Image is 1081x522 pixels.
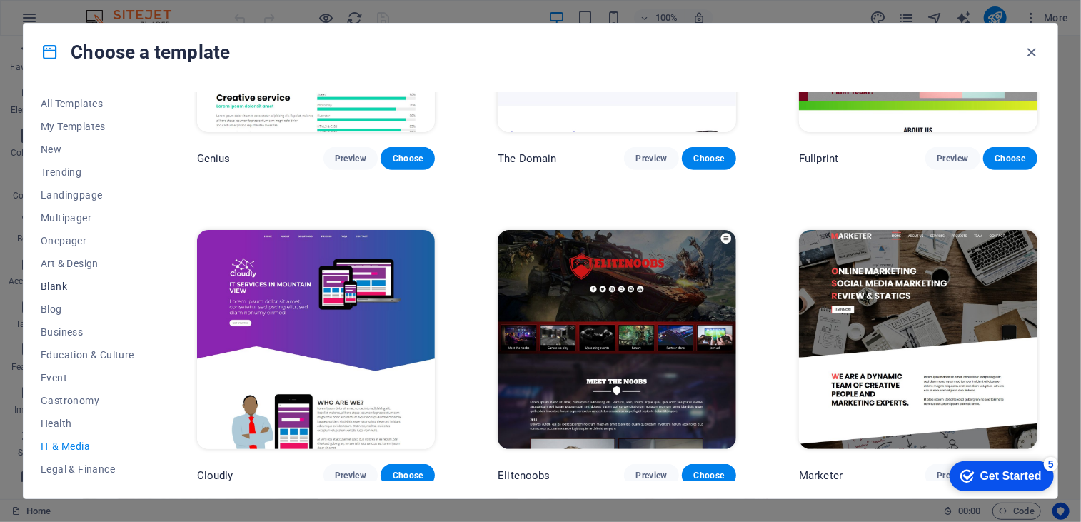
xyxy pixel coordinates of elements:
span: Choose [392,153,423,164]
button: Choose [682,147,736,170]
button: Choose [381,464,435,487]
button: Non-Profit [41,481,134,503]
p: The Domain [498,151,556,166]
button: Preview [323,147,378,170]
span: Blog [41,303,134,315]
p: Elitenoobs [498,468,550,483]
button: Preview [624,147,678,170]
span: Education & Culture [41,349,134,361]
button: Multipager [41,206,134,229]
span: Blank [41,281,134,292]
span: All Templates [41,98,134,109]
span: Preview [635,470,667,481]
span: Business [41,326,134,338]
h4: Choose a template [41,41,230,64]
button: Choose [682,464,736,487]
span: IT & Media [41,441,134,452]
button: Choose [381,147,435,170]
span: Choose [693,470,725,481]
button: Art & Design [41,252,134,275]
button: Blog [41,298,134,321]
span: Trending [41,166,134,178]
div: Get Started [39,16,100,29]
span: Health [41,418,134,429]
button: Preview [624,464,678,487]
div: 5 [102,3,116,17]
span: Choose [995,153,1026,164]
button: Preview [323,464,378,487]
img: Elitenoobs [498,230,736,450]
img: Marketer [799,230,1037,450]
span: Event [41,372,134,383]
button: Gastronomy [41,389,134,412]
button: Preview [925,147,980,170]
span: Preview [335,470,366,481]
button: Choose [983,147,1037,170]
p: Marketer [799,468,843,483]
span: Landingpage [41,189,134,201]
span: Art & Design [41,258,134,269]
span: Multipager [41,212,134,224]
button: Landingpage [41,184,134,206]
p: Cloudly [197,468,233,483]
button: IT & Media [41,435,134,458]
button: Preview [925,464,980,487]
button: All Templates [41,92,134,115]
span: Preview [635,153,667,164]
span: Choose [693,153,725,164]
span: Legal & Finance [41,463,134,475]
span: Preview [937,470,968,481]
img: Cloudly [197,230,436,450]
p: Genius [197,151,231,166]
button: Health [41,412,134,435]
span: Preview [937,153,968,164]
button: Blank [41,275,134,298]
span: Choose [392,470,423,481]
span: Onepager [41,235,134,246]
span: Gastronomy [41,395,134,406]
button: Business [41,321,134,343]
span: Preview [335,153,366,164]
button: My Templates [41,115,134,138]
button: Legal & Finance [41,458,134,481]
button: Event [41,366,134,389]
button: Onepager [41,229,134,252]
span: New [41,144,134,155]
button: Trending [41,161,134,184]
span: My Templates [41,121,134,132]
div: Get Started 5 items remaining, 0% complete [8,7,112,37]
p: Fullprint [799,151,838,166]
button: New [41,138,134,161]
button: Education & Culture [41,343,134,366]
